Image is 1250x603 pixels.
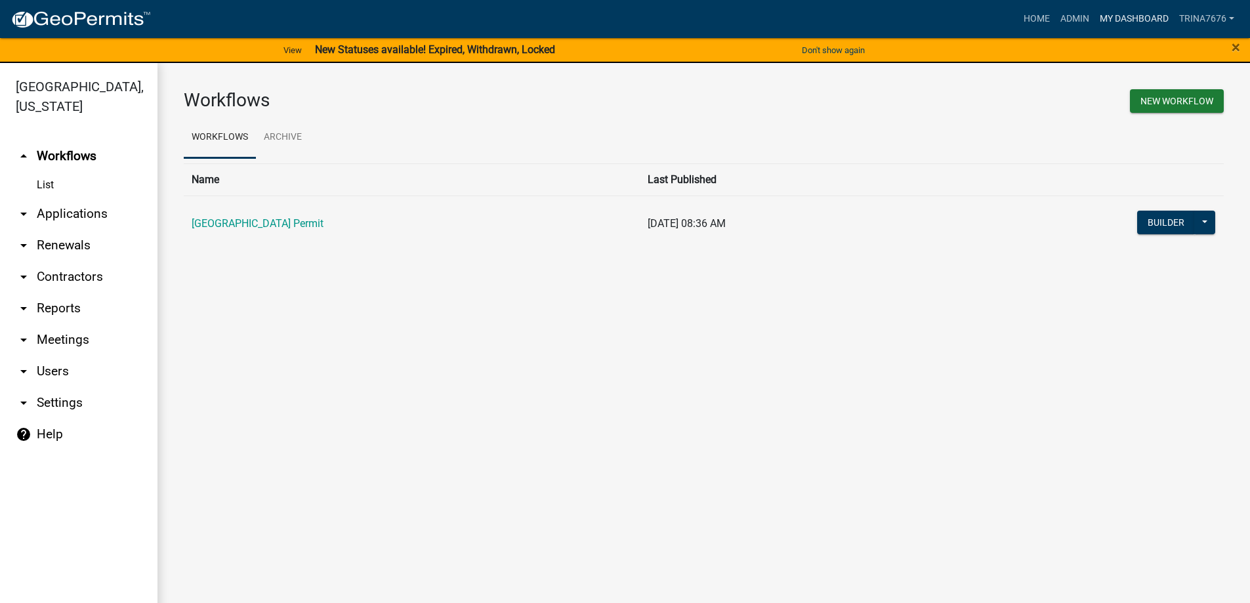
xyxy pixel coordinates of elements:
[1232,38,1240,56] span: ×
[315,43,555,56] strong: New Statuses available! Expired, Withdrawn, Locked
[16,364,31,379] i: arrow_drop_down
[1130,89,1224,113] button: New Workflow
[16,332,31,348] i: arrow_drop_down
[16,426,31,442] i: help
[256,117,310,159] a: Archive
[16,301,31,316] i: arrow_drop_down
[1055,7,1094,31] a: Admin
[184,117,256,159] a: Workflows
[797,39,870,61] button: Don't show again
[184,89,694,112] h3: Workflows
[640,163,930,196] th: Last Published
[1174,7,1240,31] a: trina7676
[648,217,726,230] span: [DATE] 08:36 AM
[184,163,640,196] th: Name
[1232,39,1240,55] button: Close
[16,395,31,411] i: arrow_drop_down
[1094,7,1174,31] a: My Dashboard
[1137,211,1195,234] button: Builder
[16,238,31,253] i: arrow_drop_down
[16,206,31,222] i: arrow_drop_down
[1018,7,1055,31] a: Home
[16,148,31,164] i: arrow_drop_up
[192,217,323,230] a: [GEOGRAPHIC_DATA] Permit
[16,269,31,285] i: arrow_drop_down
[278,39,307,61] a: View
